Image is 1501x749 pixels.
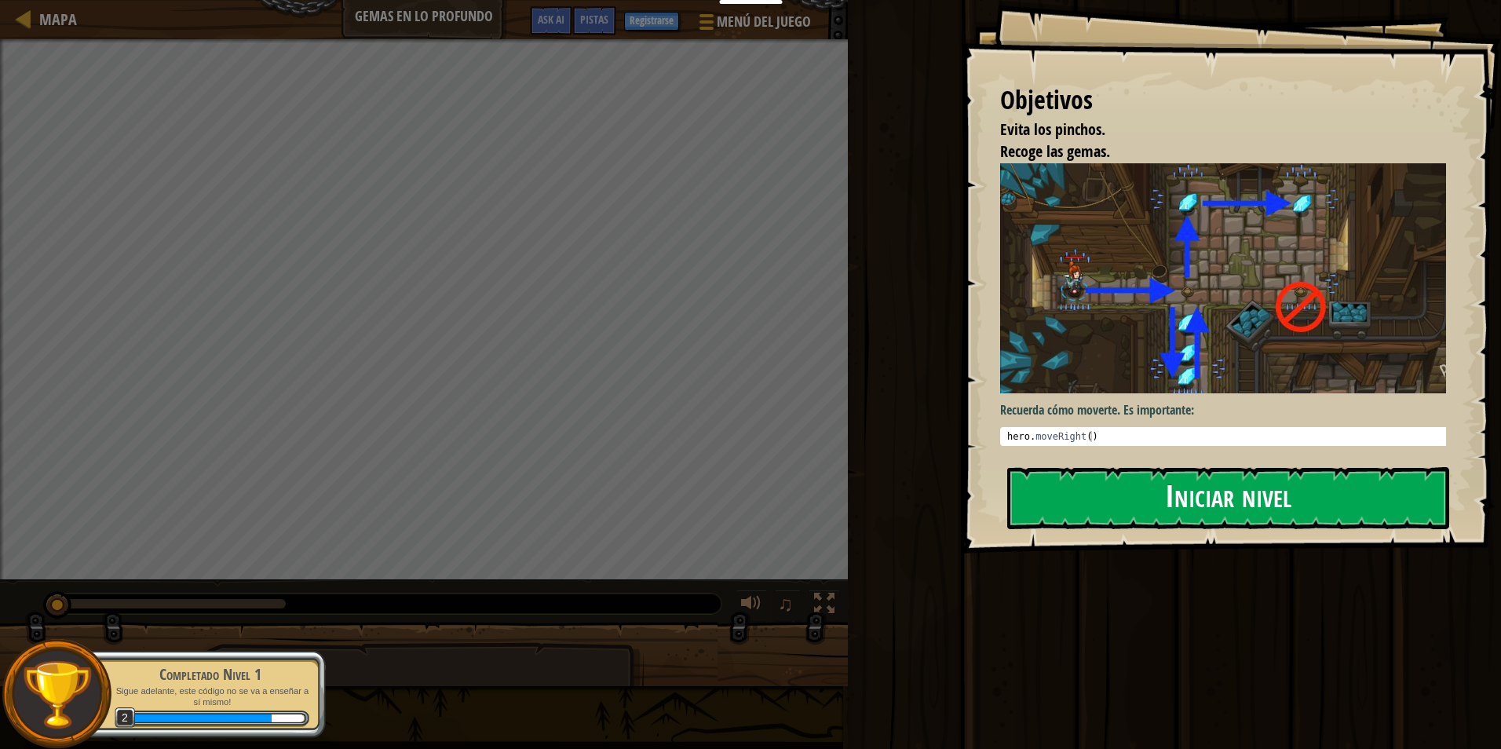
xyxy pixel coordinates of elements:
img: Gemas en lo profundo [1000,163,1458,393]
button: Iniciar nivel [1007,467,1449,529]
span: Menú del Juego [717,12,811,32]
img: trophy.png [21,659,93,730]
button: Menú del Juego [687,6,820,43]
span: Evita los pinchos. [1000,119,1105,140]
span: Pistas [580,12,608,27]
li: Evita los pinchos. [981,119,1442,141]
button: Registrarse [624,12,679,31]
button: Ajustar el volúmen [736,590,767,622]
span: ♫ [778,592,794,616]
span: Recoge las gemas. [1000,141,1110,162]
button: Ask AI [530,6,572,35]
span: Mapa [39,9,77,30]
div: Objetivos [1000,82,1446,119]
p: Recuerda cómo moverte. Es importante: [1000,401,1458,419]
button: Cambia a pantalla completa. [809,590,840,622]
span: 2 [115,707,136,729]
button: ♫ [775,590,802,622]
a: Mapa [31,9,77,30]
span: Ask AI [538,12,564,27]
p: Sigue adelante, este código no se va a enseñar a sí mismo! [111,685,309,708]
li: Recoge las gemas. [981,141,1442,163]
div: Completado Nivel 1 [111,663,309,685]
